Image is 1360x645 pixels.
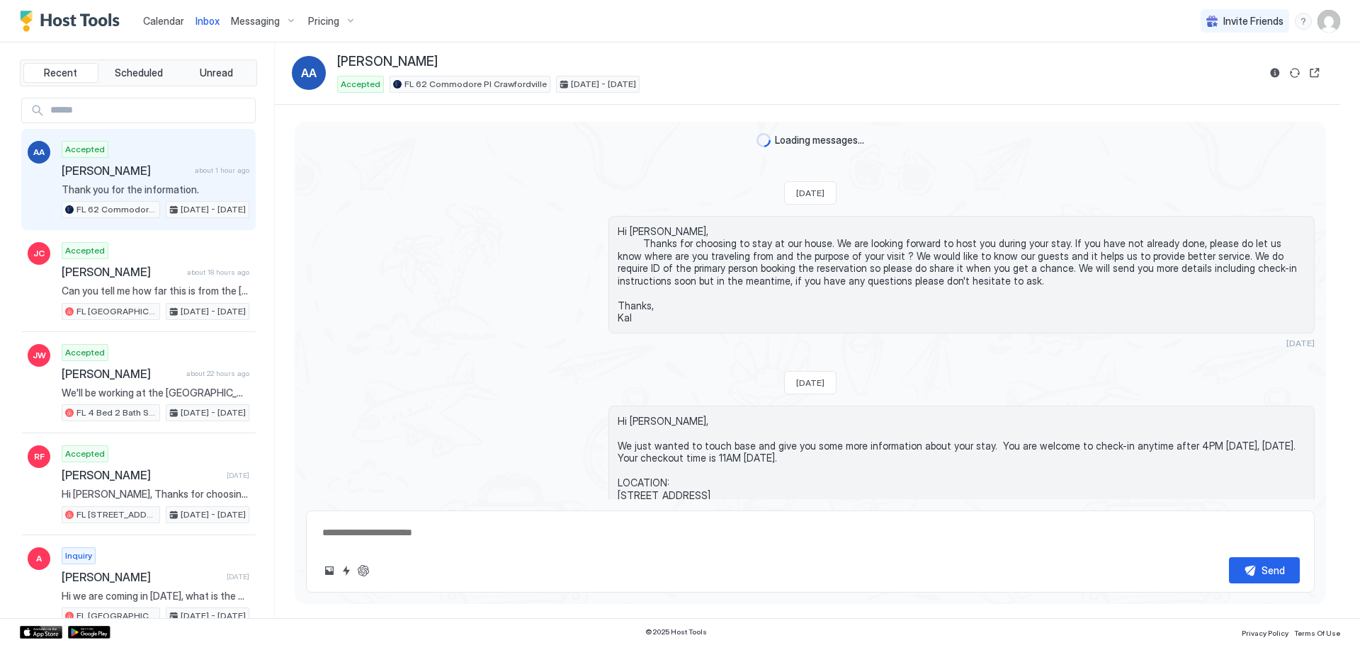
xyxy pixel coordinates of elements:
span: FL [STREET_ADDRESS] [76,508,157,521]
span: about 1 hour ago [195,166,249,175]
span: [DATE] - [DATE] [181,610,246,622]
span: AA [301,64,317,81]
span: Hi [PERSON_NAME], Thanks for choosing to stay at our house. We are looking forward to host you du... [618,225,1305,324]
button: Open reservation [1306,64,1323,81]
span: [PERSON_NAME] [62,570,221,584]
div: loading [756,133,771,147]
span: about 18 hours ago [187,268,249,277]
span: [DATE] [796,188,824,198]
span: [PERSON_NAME] [62,367,181,381]
span: FL 62 Commodore Pl Crawfordville [76,203,157,216]
button: Sync reservation [1286,64,1303,81]
span: Hi [PERSON_NAME], Thanks for choosing to stay at our house. We are looking forward to host you du... [62,488,249,501]
span: [DATE] - [DATE] [181,305,246,318]
a: Google Play Store [68,626,110,639]
span: Inbox [195,15,220,27]
span: [DATE] [1286,338,1315,348]
span: [DATE] - [DATE] [571,78,636,91]
div: tab-group [20,59,257,86]
span: Inquiry [65,549,92,562]
span: [PERSON_NAME] [62,265,181,279]
a: Inbox [195,13,220,28]
span: A [36,552,42,565]
span: [DATE] - [DATE] [181,203,246,216]
span: about 22 hours ago [186,369,249,378]
button: Reservation information [1266,64,1283,81]
span: [PERSON_NAME] [62,468,221,482]
div: menu [1295,13,1312,30]
span: [PERSON_NAME] [62,164,189,178]
span: [DATE] - [DATE] [181,406,246,419]
a: Terms Of Use [1294,624,1340,639]
button: Quick reply [338,562,355,579]
span: Accepted [65,143,105,156]
span: Messaging [231,15,280,28]
span: Pricing [308,15,339,28]
span: Thank you for the information. [62,183,249,196]
span: Privacy Policy [1242,629,1288,637]
div: User profile [1317,10,1340,33]
span: Scheduled [115,67,163,79]
button: Scheduled [101,63,176,83]
div: Send [1262,563,1285,578]
a: App Store [20,626,62,639]
span: AA [33,146,45,159]
span: Can you tell me how far this is from the [GEOGRAPHIC_DATA] campus? Thanks. [62,285,249,297]
span: Accepted [341,78,380,91]
span: © 2025 Host Tools [645,627,707,637]
span: Loading messages... [775,134,864,147]
span: JW [33,349,46,362]
span: [DATE] [227,572,249,581]
a: Privacy Policy [1242,624,1288,639]
span: FL 62 Commodore Pl Crawfordville [404,78,547,91]
span: Unread [200,67,233,79]
span: Calendar [143,15,184,27]
button: ChatGPT Auto Reply [355,562,372,579]
span: FL [GEOGRAPHIC_DATA] way 8C [76,610,157,622]
span: Accepted [65,346,105,359]
input: Input Field [45,98,255,122]
button: Recent [23,63,98,83]
button: Upload image [321,562,338,579]
a: Calendar [143,13,184,28]
span: FL 4 Bed 2 Bath SFH in [GEOGRAPHIC_DATA] - [STREET_ADDRESS] [76,406,157,419]
span: [DATE] [796,377,824,388]
span: [DATE] - [DATE] [181,508,246,521]
span: Accepted [65,244,105,257]
button: Unread [178,63,254,83]
span: Terms Of Use [1294,629,1340,637]
span: Recent [44,67,77,79]
button: Send [1229,557,1300,583]
span: [DATE] [227,471,249,480]
span: JC [33,247,45,260]
a: Host Tools Logo [20,11,126,32]
span: FL [GEOGRAPHIC_DATA] way 8C [76,305,157,318]
span: [PERSON_NAME] [337,54,438,70]
span: We'll be working at the [GEOGRAPHIC_DATA] campus and your place looks perfect [62,387,249,399]
span: Invite Friends [1223,15,1283,28]
span: Hi we are coming in [DATE], what is the coffee situation? Do I need to bring my own? If so, shoul... [62,590,249,603]
span: Accepted [65,447,105,460]
span: RF [34,450,45,463]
